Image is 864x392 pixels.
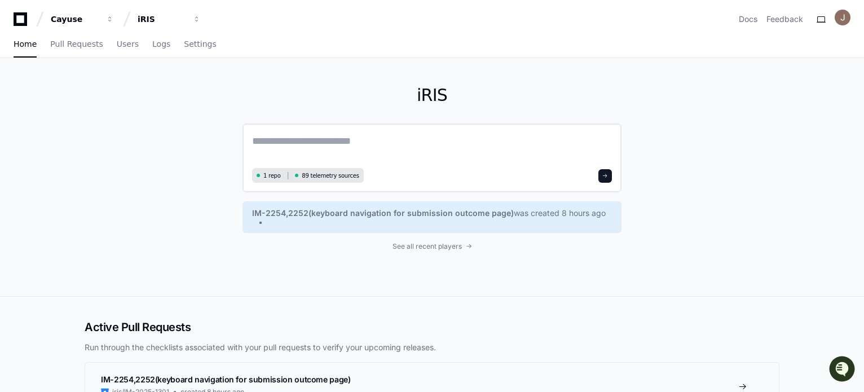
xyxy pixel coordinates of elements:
[152,41,170,47] span: Logs
[243,242,621,251] a: See all recent players
[243,85,621,105] h1: iRIS
[117,41,139,47] span: Users
[766,14,803,25] button: Feedback
[192,87,205,101] button: Start new chat
[14,41,37,47] span: Home
[38,84,185,95] div: Start new chat
[393,242,462,251] span: See all recent players
[184,32,216,58] a: Settings
[133,9,205,29] button: iRIS
[11,84,32,104] img: 1756235613930-3d25f9e4-fa56-45dd-b3ad-e072dfbd1548
[51,14,99,25] div: Cayuse
[101,375,351,384] span: IM-2254,2252(keyboard navigation for submission outcome page)
[85,319,779,335] h2: Active Pull Requests
[14,32,37,58] a: Home
[46,9,118,29] button: Cayuse
[11,11,34,34] img: PlayerZero
[112,118,136,127] span: Pylon
[514,208,606,219] span: was created 8 hours ago
[80,118,136,127] a: Powered byPylon
[85,342,779,353] p: Run through the checklists associated with your pull requests to verify your upcoming releases.
[11,45,205,63] div: Welcome
[302,171,359,180] span: 89 telemetry sources
[835,10,850,25] img: ACg8ocL0-VV38dUbyLUN_j_Ryupr2ywH6Bky3aOUOf03hrByMsB9Zg=s96-c
[138,14,186,25] div: iRIS
[252,208,612,227] a: IM-2254,2252(keyboard navigation for submission outcome page)was created 8 hours ago
[252,208,514,219] span: IM-2254,2252(keyboard navigation for submission outcome page)
[50,32,103,58] a: Pull Requests
[263,171,281,180] span: 1 repo
[38,95,143,104] div: We're available if you need us!
[739,14,757,25] a: Docs
[152,32,170,58] a: Logs
[828,355,858,385] iframe: Open customer support
[184,41,216,47] span: Settings
[117,32,139,58] a: Users
[50,41,103,47] span: Pull Requests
